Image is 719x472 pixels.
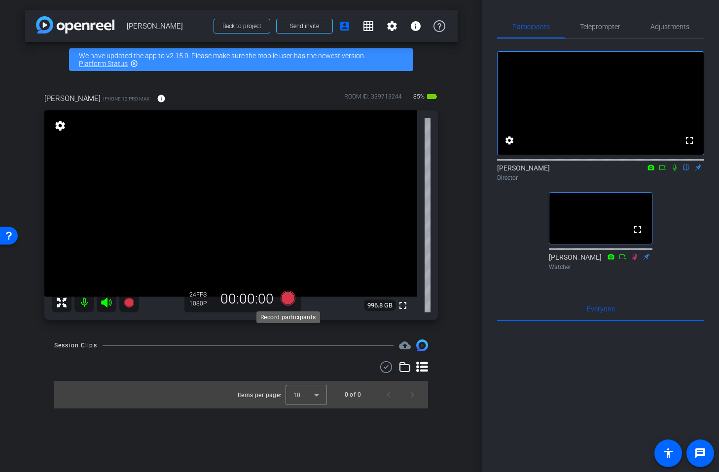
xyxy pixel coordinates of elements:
[549,252,652,271] div: [PERSON_NAME]
[44,93,101,104] span: [PERSON_NAME]
[345,390,361,400] div: 0 of 0
[238,390,282,400] div: Items per page:
[503,135,515,146] mat-icon: settings
[683,135,695,146] mat-icon: fullscreen
[290,22,319,30] span: Send invite
[189,300,214,307] div: 1080P
[377,383,400,406] button: Previous page
[339,20,351,32] mat-icon: account_box
[53,120,67,132] mat-icon: settings
[632,224,644,236] mat-icon: fullscreen
[256,311,320,323] div: Record participants
[694,447,706,459] mat-icon: message
[364,300,396,311] span: 996.8 GB
[399,339,411,351] mat-icon: cloud_upload
[344,92,402,106] div: ROOM ID: 339713244
[214,19,270,34] button: Back to project
[400,383,424,406] button: Next page
[497,163,704,182] div: [PERSON_NAME]
[54,340,97,350] div: Session Clips
[222,23,261,30] span: Back to project
[512,23,550,30] span: Participants
[103,95,149,102] span: iPhone 13 Pro Max
[69,48,413,71] div: We have updated the app to v2.15.0. Please make sure the mobile user has the newest version.
[189,291,214,299] div: 24
[157,94,166,103] mat-icon: info
[397,300,409,311] mat-icon: fullscreen
[276,19,333,34] button: Send invite
[587,305,615,312] span: Everyone
[416,339,428,351] img: Session clips
[127,16,208,36] span: [PERSON_NAME]
[412,89,426,104] span: 85%
[79,60,128,67] a: Platform Status
[549,263,652,271] div: Watcher
[497,173,704,182] div: Director
[399,339,411,351] span: Destinations for your clips
[681,163,692,171] mat-icon: flip
[386,20,398,32] mat-icon: settings
[410,20,422,32] mat-icon: info
[214,291,280,307] div: 00:00:00
[362,20,374,32] mat-icon: grid_on
[650,23,689,30] span: Adjustments
[130,60,138,67] mat-icon: highlight_off
[36,16,114,34] img: app-logo
[662,447,674,459] mat-icon: accessibility
[196,291,207,298] span: FPS
[580,23,620,30] span: Teleprompter
[426,91,438,102] mat-icon: battery_std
